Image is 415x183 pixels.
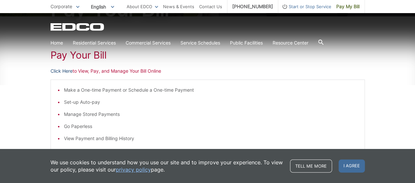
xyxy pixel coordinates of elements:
a: privacy policy [116,166,151,173]
a: Service Schedules [180,39,220,46]
li: Make a One-time Payment or Schedule a One-time Payment [64,86,358,94]
li: Go Paperless [64,123,358,130]
a: Tell me more [290,159,332,173]
li: Manage Stored Payments [64,111,358,118]
span: Corporate [51,4,72,9]
span: Pay My Bill [336,3,360,10]
span: English [86,1,119,12]
span: I agree [339,159,365,173]
a: Public Facilities [230,39,263,46]
a: Contact Us [199,3,222,10]
a: Residential Services [73,39,116,46]
a: Home [51,39,63,46]
a: EDCD logo. Return to the homepage. [51,23,105,31]
a: About EDCO [127,3,158,10]
p: We use cookies to understand how you use our site and to improve your experience. To view our pol... [51,159,283,173]
a: Commercial Services [126,39,171,46]
li: View Payment and Billing History [64,135,358,142]
li: Set-up Auto-pay [64,99,358,106]
a: News & Events [163,3,194,10]
a: Click Here [51,67,73,75]
p: to View, Pay, and Manage Your Bill Online [51,67,365,75]
h1: Pay Your Bill [51,49,365,61]
a: Resource Center [273,39,308,46]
